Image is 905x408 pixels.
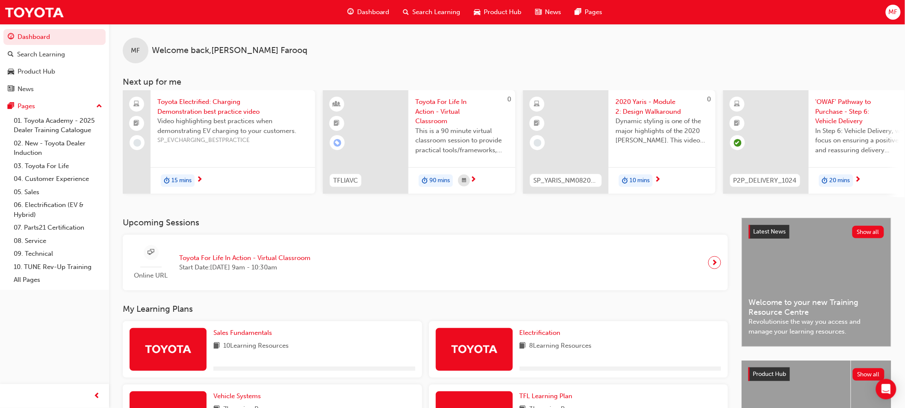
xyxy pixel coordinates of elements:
span: duration-icon [822,175,828,186]
span: book-icon [520,341,526,352]
a: 03. Toyota For Life [10,160,106,173]
span: Toyota Electrified: Charging Demonstration best practice video [157,97,308,116]
span: 10 mins [630,176,650,186]
span: booktick-icon [734,118,740,129]
span: 15 mins [172,176,192,186]
a: Vehicle Systems [213,391,264,401]
span: TFL Learning Plan [520,392,573,400]
span: guage-icon [8,33,14,41]
span: next-icon [712,257,718,269]
a: 05. Sales [10,186,106,199]
span: pages-icon [575,7,582,18]
span: SP_YARIS_NM0820_EL_02 [533,176,598,186]
span: MF [889,7,898,17]
span: P2P_DELIVERY_1024 [733,176,797,186]
span: prev-icon [94,391,101,402]
span: learningRecordVerb_ENROLL-icon [334,139,341,147]
img: Trak [4,3,64,22]
a: 01. Toyota Academy - 2025 Dealer Training Catalogue [10,114,106,137]
span: news-icon [8,86,14,93]
h3: Next up for me [109,77,905,87]
span: learningRecordVerb_PASS-icon [734,139,742,147]
span: Latest News [754,228,786,235]
button: Pages [3,98,106,114]
a: 0SP_YARIS_NM0820_EL_022020 Yaris - Module 2: Design WalkaroundDynamic styling is one of the major... [523,90,716,194]
span: Dynamic styling is one of the major highlights of the 2020 [PERSON_NAME]. This video gives an in-... [615,116,709,145]
span: booktick-icon [334,118,340,129]
span: Pages [585,7,603,17]
span: 20 mins [830,176,850,186]
a: news-iconNews [529,3,568,21]
span: learningResourceType_INSTRUCTOR_LED-icon [334,99,340,110]
span: This is a 90 minute virtual classroom session to provide practical tools/frameworks, behaviours a... [415,126,509,155]
span: next-icon [855,176,861,184]
h3: Upcoming Sessions [123,218,728,228]
span: Electrification [520,329,561,337]
span: laptop-icon [134,99,140,110]
span: Revolutionise the way you access and manage your learning resources. [749,317,884,336]
h3: My Learning Plans [123,304,728,314]
span: Sales Fundamentals [213,329,272,337]
span: Start Date: [DATE] 9am - 10:30am [179,263,311,272]
a: 04. Customer Experience [10,172,106,186]
span: learningRecordVerb_NONE-icon [534,139,541,147]
a: Latest NewsShow all [749,225,884,239]
span: booktick-icon [134,118,140,129]
span: 0 [707,95,711,103]
div: Search Learning [17,50,65,59]
a: pages-iconPages [568,3,609,21]
span: News [545,7,562,17]
span: guage-icon [347,7,354,18]
span: 90 mins [429,176,450,186]
span: duration-icon [164,175,170,186]
span: Video highlighting best practices when demonstrating EV charging to your customers. [157,116,308,136]
span: search-icon [8,51,14,59]
span: booktick-icon [534,118,540,129]
span: 10 Learning Resources [223,341,289,352]
a: News [3,81,106,97]
span: learningResourceType_ELEARNING-icon [734,99,740,110]
a: Latest NewsShow allWelcome to your new Training Resource CentreRevolutionise the way you access a... [742,218,891,347]
a: Product HubShow all [748,367,884,381]
div: Product Hub [18,67,55,77]
span: Vehicle Systems [213,392,261,400]
a: 06. Electrification (EV & Hybrid) [10,198,106,221]
span: Welcome to your new Training Resource Centre [749,298,884,317]
span: Online URL [130,271,172,281]
a: 07. Parts21 Certification [10,221,106,234]
span: MF [131,46,140,56]
button: Show all [852,226,884,238]
a: 0TFLIAVCToyota For Life In Action - Virtual ClassroomThis is a 90 minute virtual classroom sessio... [323,90,515,194]
a: Product Hub [3,64,106,80]
span: up-icon [96,101,102,112]
span: 0 [507,95,511,103]
span: Toyota For Life In Action - Virtual Classroom [415,97,509,126]
span: next-icon [196,176,203,184]
span: Dashboard [357,7,390,17]
span: 8 Learning Resources [529,341,592,352]
span: pages-icon [8,103,14,110]
a: guage-iconDashboard [340,3,396,21]
span: duration-icon [622,175,628,186]
span: next-icon [470,176,476,184]
a: Sales Fundamentals [213,328,275,338]
a: Online URLToyota For Life In Action - Virtual ClassroomStart Date:[DATE] 9am - 10:30am [130,242,721,284]
img: Trak [451,341,498,356]
span: Product Hub [484,7,522,17]
span: 2020 Yaris - Module 2: Design Walkaround [615,97,709,116]
span: SP_EVCHARGING_BESTPRACTICE [157,136,308,145]
span: book-icon [213,341,220,352]
a: Dashboard [3,29,106,45]
span: search-icon [403,7,409,18]
a: All Pages [10,273,106,287]
span: Toyota For Life In Action - Virtual Classroom [179,253,311,263]
span: calendar-icon [462,175,466,186]
a: search-iconSearch Learning [396,3,467,21]
span: news-icon [535,7,542,18]
span: car-icon [8,68,14,76]
a: 09. Technical [10,247,106,260]
span: sessionType_ONLINE_URL-icon [148,247,154,258]
a: TFL Learning Plan [520,391,576,401]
